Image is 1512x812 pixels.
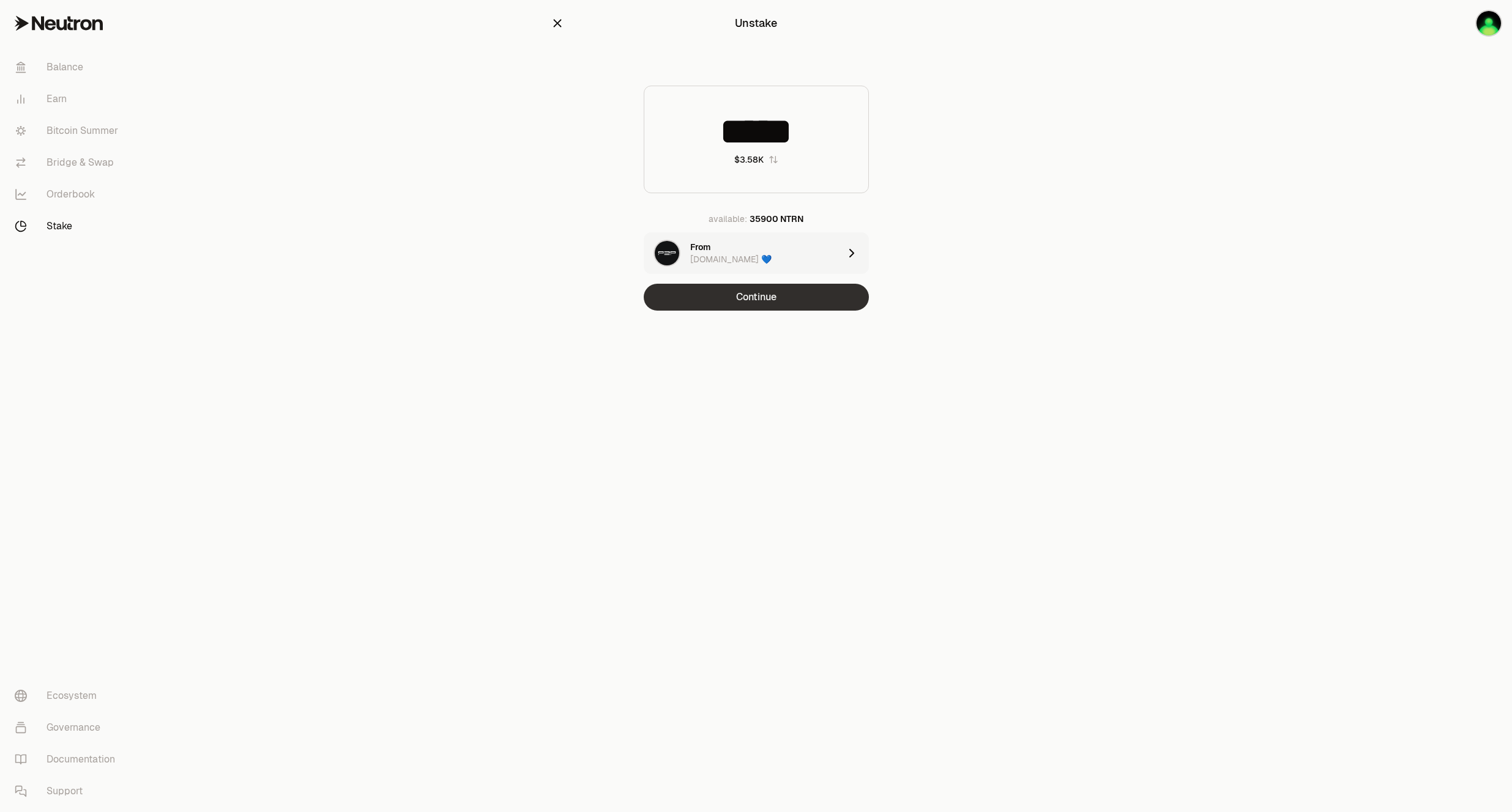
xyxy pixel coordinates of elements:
[5,179,132,210] a: Orderbook
[734,153,778,166] button: $3.58K
[5,147,132,179] a: Bridge & Swap
[690,253,772,265] div: [DOMAIN_NAME] 💙
[690,241,710,253] div: From
[750,213,803,225] div: 35900 NTRN
[5,115,132,147] a: Bitcoin Summer
[5,712,132,744] a: Governance
[734,153,764,166] div: $3.58K
[709,213,747,225] div: available:
[655,241,679,265] img: P2P.org 💙 Logo
[5,83,132,115] a: Earn
[644,232,869,274] button: P2P.org 💙 LogoFrom[DOMAIN_NAME] 💙
[644,284,869,311] button: Continue
[5,775,132,807] a: Support
[5,210,132,242] a: Stake
[1477,11,1501,35] img: KPLR ledger
[735,15,777,32] div: Unstake
[5,680,132,712] a: Ecosystem
[701,205,811,232] button: available:35900 NTRN
[5,744,132,775] a: Documentation
[5,51,132,83] a: Balance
